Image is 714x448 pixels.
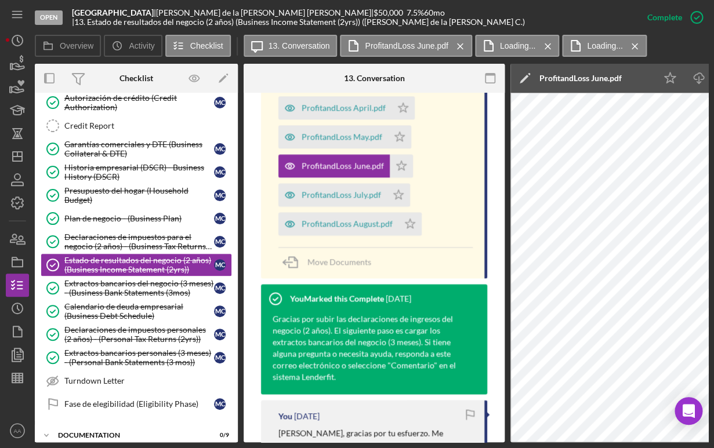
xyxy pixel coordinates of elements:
[340,35,472,57] button: ProfitandLoss June.pdf
[675,397,702,425] div: Open Intercom Messenger
[165,35,231,57] button: Checklist
[539,74,622,83] div: ProfitandLoss June.pdf
[290,294,384,303] div: You Marked this Complete
[6,419,29,442] button: AA
[407,8,424,17] div: 7.5 %
[41,369,232,392] a: Turndown Letter
[64,325,214,344] div: Declaraciones de impuestos personales (2 años) - (Personal Tax Returns (2yrs))
[294,411,320,421] time: 2025-06-20 20:58
[214,282,226,294] div: M C
[302,103,386,112] div: ProfitandLoss April.pdf
[424,8,445,17] div: 60 mo
[214,329,226,340] div: M C
[156,8,374,17] div: [PERSON_NAME] de la [PERSON_NAME] [PERSON_NAME] |
[278,125,411,148] button: ProfitandLoss May.pdf
[64,232,214,251] div: Declaraciones de impuestos para el negocio (2 años) - (Business Tax Returns (2yrs))
[41,161,232,184] a: Historia empresarial (DSCR) - Business History (DSCR)MC
[41,91,232,114] a: Autorización de crédito (Credit Authorization)MC
[208,432,229,439] div: 0 / 9
[64,93,214,112] div: Autorización de crédito (Credit Authorization)
[374,8,403,17] span: $50,000
[214,97,226,108] div: M C
[214,166,226,178] div: M C
[214,143,226,155] div: M C
[278,247,383,276] button: Move Documents
[72,8,156,17] div: |
[278,212,422,235] button: ProfitandLoss August.pdf
[214,305,226,317] div: M C
[60,41,93,50] label: Overview
[475,35,560,57] button: Loading...
[190,41,223,50] label: Checklist
[636,6,708,29] button: Complete
[41,207,232,230] a: Plan de negocio - (Business Plan)MC
[562,35,647,57] button: Loading...
[64,348,214,367] div: Extractos bancarios personales (3 meses) - (Personal Bank Statements (3 mos))
[64,121,231,130] div: Credit Report
[214,352,226,363] div: M C
[41,300,232,323] a: Calendario de deuda empresarial (Business Debt Schedule)MC
[64,302,214,320] div: Calendario de deuda empresarial (Business Debt Schedule)
[278,411,292,421] div: You
[307,257,371,267] span: Move Documents
[302,219,393,228] div: ProfitandLoss August.pdf
[64,279,214,297] div: Extractos bancarios del negocio (3 meses) - (Business Bank Statements (3mos)
[41,276,232,300] a: Extractos bancarios del negocio (3 meses) - (Business Bank Statements (3mos)MC
[41,184,232,207] a: Presupuesto del hogar (Household Budget)MC
[35,35,101,57] button: Overview
[104,35,162,57] button: Activity
[72,8,154,17] b: [GEOGRAPHIC_DATA]
[41,114,232,137] a: Credit Report
[344,74,405,83] div: 13. Conversation
[269,41,330,50] label: 13. Conversation
[129,41,154,50] label: Activity
[214,213,226,224] div: M C
[302,132,382,141] div: ProfitandLoss May.pdf
[64,256,214,274] div: Estado de resultados del negocio (2 años) (Business Income Statement (2yrs))
[35,10,63,25] div: Open
[64,399,214,409] div: Fase de elegibilidad (Eligibility Phase)
[41,230,232,253] a: Declaraciones de impuestos para el negocio (2 años) - (Business Tax Returns (2yrs))MC
[278,183,410,206] button: ProfitandLoss July.pdf
[278,96,415,119] button: ProfitandLoss April.pdf
[41,392,232,416] a: Fase de elegibilidad (Eligibility Phase)MC
[365,41,448,50] label: ProfitandLoss June.pdf
[214,236,226,247] div: M C
[58,432,200,439] div: DOCUMENTATION
[278,154,413,177] button: ProfitandLoss June.pdf
[41,253,232,276] a: Estado de resultados del negocio (2 años) (Business Income Statement (2yrs))MC
[302,190,381,199] div: ProfitandLoss July.pdf
[244,35,338,57] button: 13. Conversation
[214,398,226,410] div: M C
[64,163,214,181] div: Historia empresarial (DSCR) - Business History (DSCR)
[214,190,226,201] div: M C
[214,259,226,271] div: M C
[587,41,623,50] label: Loading...
[302,161,384,170] div: ProfitandLoss June.pdf
[647,6,682,29] div: Complete
[386,294,411,303] time: 2025-06-20 20:58
[64,376,231,385] div: Turndown Letter
[41,137,232,161] a: Garantías comerciales y DTE (Business Collateral & DTE)MC
[64,186,214,205] div: Presupuesto del hogar (Household Budget)
[41,346,232,369] a: Extractos bancarios personales (3 meses) - (Personal Bank Statements (3 mos))MC
[14,428,21,434] text: AA
[119,74,153,83] div: Checklist
[273,313,464,383] div: Gracias por subir las declaraciones de ingresos del negocio (2 años). El siguiente paso es cargar...
[64,140,214,158] div: Garantías comerciales y DTE (Business Collateral & DTE)
[500,41,536,50] label: Loading...
[72,17,525,27] div: | 13. Estado de resultados del negocio (2 años) (Business Income Statement (2yrs)) ([PERSON_NAME]...
[64,214,214,223] div: Plan de negocio - (Business Plan)
[41,323,232,346] a: Declaraciones de impuestos personales (2 años) - (Personal Tax Returns (2yrs))MC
